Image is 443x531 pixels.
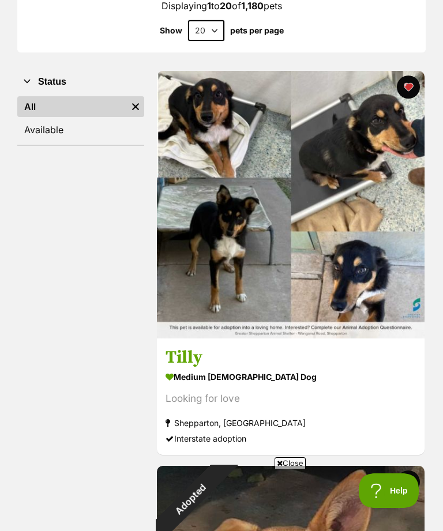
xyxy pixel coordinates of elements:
span: Close [275,457,306,469]
a: Tilly medium [DEMOGRAPHIC_DATA] Dog Looking for love Shepparton, [GEOGRAPHIC_DATA] Interstate ado... [157,338,425,455]
button: favourite [397,76,420,99]
iframe: Help Scout Beacon - Open [359,473,420,508]
button: Status [17,74,144,89]
img: Tilly [157,71,425,338]
h3: Tilly [166,347,416,368]
div: Shepparton, [GEOGRAPHIC_DATA] [166,415,416,431]
div: Status [17,94,144,145]
img: consumer-privacy-logo.png [1,1,10,10]
div: Looking for love [166,391,416,406]
iframe: Advertisement [12,473,431,525]
label: pets per page [230,26,284,35]
span: Show [160,26,182,35]
div: Interstate adoption [166,431,416,446]
a: Remove filter [127,96,144,117]
a: All [17,96,127,117]
a: Available [17,119,144,140]
div: medium [DEMOGRAPHIC_DATA] Dog [166,368,416,385]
